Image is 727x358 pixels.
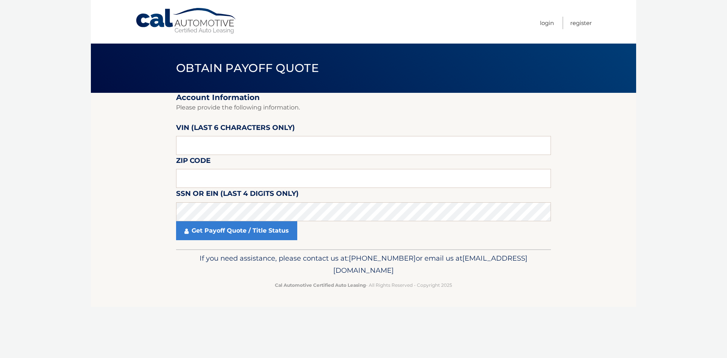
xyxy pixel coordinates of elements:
label: SSN or EIN (last 4 digits only) [176,188,299,202]
strong: Cal Automotive Certified Auto Leasing [275,282,366,288]
label: VIN (last 6 characters only) [176,122,295,136]
p: - All Rights Reserved - Copyright 2025 [181,281,546,289]
a: Get Payoff Quote / Title Status [176,221,297,240]
p: Please provide the following information. [176,102,551,113]
span: [PHONE_NUMBER] [349,254,416,263]
a: Register [570,17,592,29]
a: Cal Automotive [135,8,237,34]
p: If you need assistance, please contact us at: or email us at [181,252,546,277]
a: Login [540,17,554,29]
span: Obtain Payoff Quote [176,61,319,75]
label: Zip Code [176,155,211,169]
h2: Account Information [176,93,551,102]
